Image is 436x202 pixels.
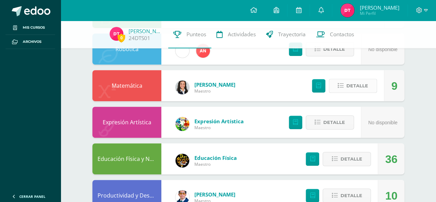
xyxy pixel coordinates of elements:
span: Mi Perfil [359,10,399,16]
div: 36 [385,144,397,175]
div: 9 [391,70,397,102]
span: [PERSON_NAME] [194,191,235,198]
span: Trayectoria [278,31,306,38]
span: Expresión Artística [194,118,244,125]
span: Detalle [340,189,362,202]
span: No disponible [368,120,397,125]
img: 71abf2bd482ea5c0124037d671430b91.png [341,3,354,17]
img: 71abf2bd482ea5c0124037d671430b91.png [110,27,123,41]
a: Trayectoria [261,21,311,48]
button: Detalle [306,42,354,56]
div: Expresión Artística [92,107,161,138]
img: eda3c0d1caa5ac1a520cf0290d7c6ae4.png [175,154,189,167]
span: 0 [118,33,125,42]
span: Archivos [23,39,41,45]
span: Detalle [323,43,345,56]
span: Punteos [186,31,206,38]
span: Actividades [228,31,256,38]
a: Actividades [211,21,261,48]
span: [PERSON_NAME] [194,81,235,88]
span: Maestro [194,125,244,131]
button: Detalle [329,79,377,93]
a: Contactos [311,21,359,48]
span: Cerrar panel [19,194,45,199]
button: Detalle [323,152,371,166]
div: Educación Física y Natación [92,143,161,174]
span: Detalle [340,153,362,165]
span: Maestro [194,88,235,94]
div: Robótica [92,33,161,65]
span: Contactos [330,31,354,38]
span: Detalle [323,116,345,129]
img: cae4b36d6049cd6b8500bd0f72497672.png [175,44,189,58]
a: 24DTS01 [129,35,150,42]
a: Mis cursos [6,21,55,35]
img: 35a1f8cfe552b0525d1a6bbd90ff6c8c.png [196,44,210,58]
button: Detalle [306,115,354,129]
span: Educación Física [194,154,237,161]
span: Mis cursos [23,25,45,30]
span: [PERSON_NAME] [359,4,399,11]
div: Matemática [92,70,161,101]
span: Maestro [194,161,237,167]
a: Punteos [168,21,211,48]
span: No disponible [368,47,397,52]
a: [PERSON_NAME] [129,28,163,35]
img: 159e24a6ecedfdf8f489544946a573f0.png [175,117,189,131]
img: b15e54589cdbd448c33dd63f135c9987.png [175,80,189,94]
span: Detalle [346,79,368,92]
a: Archivos [6,35,55,49]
